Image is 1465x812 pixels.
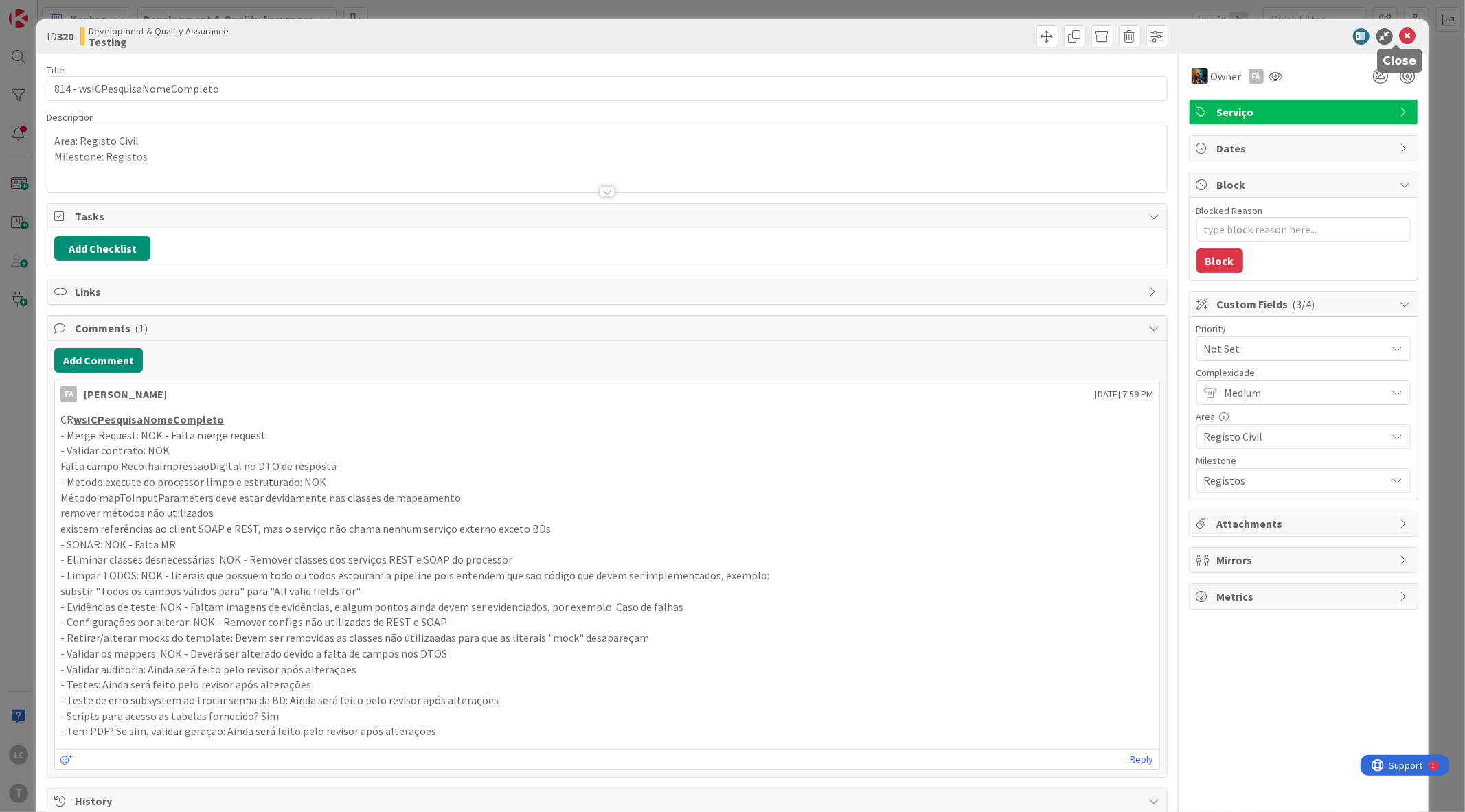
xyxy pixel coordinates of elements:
p: - Metodo execute do processor limpo e estruturado: NOK [60,474,1153,490]
p: - Teste de erro subsystem ao trocar senha da BD: Ainda será feito pelo revisor após alterações [60,693,1153,708]
span: Description [47,111,94,124]
span: Mirrors [1217,552,1393,568]
span: Development & Quality Assurance [89,25,229,36]
span: Block [1217,176,1393,193]
p: - Eliminar classes desnecessárias: NOK - Remover classes dos serviços REST e SOAP do processor [60,552,1153,568]
span: [DATE] 7:59 PM [1095,387,1154,402]
span: Metrics [1217,588,1393,605]
p: - Scripts para acesso as tabelas fornecido? Sim [60,708,1153,724]
p: - Validar contrato: NOK [60,443,1153,459]
p: substir "Todos os campos válidos para" para "All valid fields for" [60,583,1153,599]
p: - Merge Request: NOK - Falta merge request [60,428,1153,443]
span: Attachments [1217,515,1393,532]
p: Milestone: Registos [54,149,1159,165]
div: Milestone [1196,456,1411,465]
p: - Tem PDF? Se sim, validar geração: Ainda será feito pelo revisor após alterações [60,723,1153,739]
p: CR [60,412,1153,428]
span: Support [29,2,63,19]
button: Block [1196,248,1243,273]
div: Area [1196,412,1411,421]
div: Complexidade [1196,368,1411,378]
span: Owner [1211,68,1242,84]
div: FA [60,386,77,402]
span: Registos [1204,471,1380,490]
span: Dates [1217,140,1393,156]
span: Links [75,283,1142,300]
p: - Testes: Ainda será feito pelo revisor após alterações [60,677,1153,693]
p: - Validar os mappers: NOK - Deverá ser alterado devido a falta de campos nos DTOS [60,646,1153,662]
span: Registo Civil [1204,427,1380,446]
div: [PERSON_NAME] [84,386,167,402]
b: 320 [57,30,73,43]
span: Tasks [75,208,1142,224]
span: Medium [1225,383,1380,402]
b: Testing [89,36,229,47]
u: wsICPesquisaNomeCompleto [73,413,224,426]
p: Falta campo RecolhaImpressaoDigital no DTO de resposta [60,459,1153,474]
span: Comments [75,320,1142,336]
p: - Evidências de teste: NOK - Faltam imagens de evidências, e algum pontos ainda devem ser evidenc... [60,599,1153,615]
button: Add Checklist [54,236,150,261]
span: ( 1 ) [135,321,148,335]
p: remover métodos não utilizados [60,505,1153,521]
p: existem referências ao client SOAP e REST, mas o serviço não chama nenhum serviço externo exceto BDs [60,521,1153,537]
p: - Configurações por alterar: NOK - Remover configs não utilizadas de REST e SOAP [60,614,1153,630]
span: ( 3/4 ) [1293,297,1315,311]
a: Reply [1131,751,1154,768]
div: FA [1249,69,1264,84]
input: type card name here... [47,76,1167,101]
p: Area: Registo Civil [54,133,1159,149]
p: Método mapToInputParameters deve estar devidamente nas classes de mapeamento [60,490,1153,506]
p: - SONAR: NOK - Falta MR [60,537,1153,553]
span: ID [47,28,73,45]
span: Serviço [1217,104,1393,120]
p: - Validar auditoria: Ainda será feito pelo revisor após alterações [60,662,1153,677]
div: 1 [71,5,75,16]
span: Not Set [1204,339,1380,358]
p: - Retirar/alterar mocks do template: Devem ser removidas as classes não utilizaadas para que as l... [60,630,1153,646]
label: Blocked Reason [1196,205,1263,217]
div: Priority [1196,324,1411,334]
h5: Close [1383,54,1417,67]
label: Title [47,64,65,76]
button: Add Comment [54,348,143,373]
span: History [75,793,1142,809]
img: JC [1192,68,1208,84]
span: Custom Fields [1217,296,1393,312]
p: - Limpar TODOS: NOK - literais que possuem todo ou todos estouram a pipeline pois entendem que sã... [60,568,1153,583]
